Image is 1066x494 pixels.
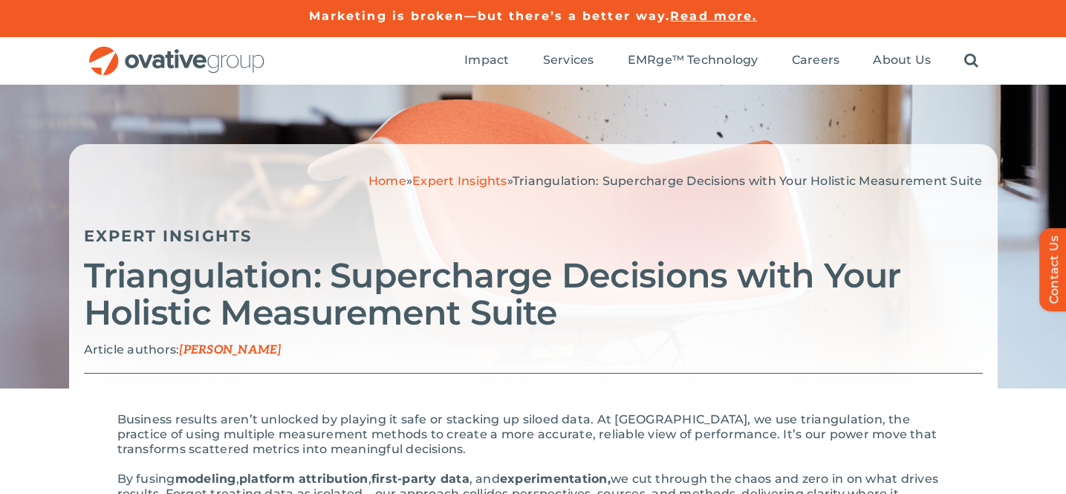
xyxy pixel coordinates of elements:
span: , [368,472,371,486]
span: platform attribution [239,472,368,486]
a: Marketing is broken—but there’s a better way. [309,9,671,23]
span: About Us [873,53,931,68]
span: modeling [175,472,236,486]
span: Services [543,53,594,68]
a: Services [543,53,594,69]
a: Impact [464,53,509,69]
span: experimentation, [500,472,611,486]
nav: Menu [464,37,978,85]
span: Careers [792,53,840,68]
a: Search [964,53,978,69]
a: Expert Insights [412,174,507,188]
span: » » [368,174,983,188]
p: Article authors: [84,342,983,358]
a: EMRge™ Technology [628,53,758,69]
span: EMRge™ Technology [628,53,758,68]
a: Careers [792,53,840,69]
span: first-party data [371,472,469,486]
span: Impact [464,53,509,68]
a: About Us [873,53,931,69]
h2: Triangulation: Supercharge Decisions with Your Holistic Measurement Suite [84,257,983,331]
span: Business results aren’t unlocked by playing it safe or stacking up siloed data. At [GEOGRAPHIC_DA... [117,412,937,456]
span: [PERSON_NAME] [179,343,281,357]
a: OG_Full_horizontal_RGB [88,45,266,59]
span: , and [469,472,500,486]
span: , [236,472,239,486]
span: By fusing [117,472,175,486]
a: Read more. [670,9,757,23]
span: Triangulation: Supercharge Decisions with Your Holistic Measurement Suite [513,174,983,188]
a: Home [368,174,406,188]
a: Expert Insights [84,227,253,245]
